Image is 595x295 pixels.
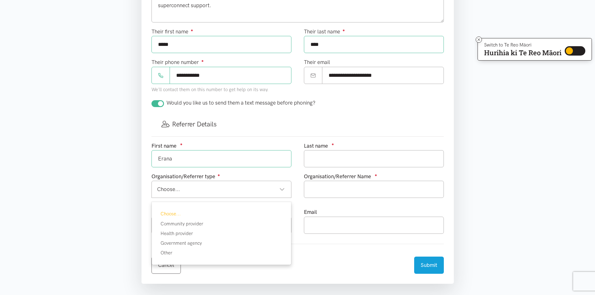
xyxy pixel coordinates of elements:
sup: ● [375,173,377,177]
h3: Referrer Details [161,120,434,129]
a: Cancel [151,257,181,274]
label: Their first name [151,27,193,36]
label: Email [304,208,317,216]
label: Organisation/Referrer Name [304,172,371,181]
p: Hurihia ki Te Reo Māori [484,50,562,56]
span: Would you like us to send them a text message before phoning? [166,100,315,106]
small: We'll contact them on this number to get help on its way. [151,87,269,92]
label: Their last name [304,27,345,36]
sup: ● [180,142,183,146]
div: Health provider [152,230,291,237]
input: Email [322,67,444,84]
label: First name [151,142,176,150]
div: Choose... [152,210,291,218]
p: Switch to Te Reo Māori [484,43,562,47]
div: Other [152,249,291,257]
sup: ● [332,142,334,146]
div: Choose... [157,185,285,194]
label: Last name [304,142,328,150]
sup: ● [191,28,193,32]
sup: ● [201,58,204,63]
label: Their email [304,58,330,66]
input: Phone number [170,67,291,84]
div: Community provider [152,220,291,228]
sup: ● [218,173,220,177]
div: Government agency [152,239,291,247]
button: Submit [414,257,444,274]
label: Their phone number [151,58,204,66]
sup: ● [343,28,345,32]
div: Organisation/Referrer type [151,172,291,181]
